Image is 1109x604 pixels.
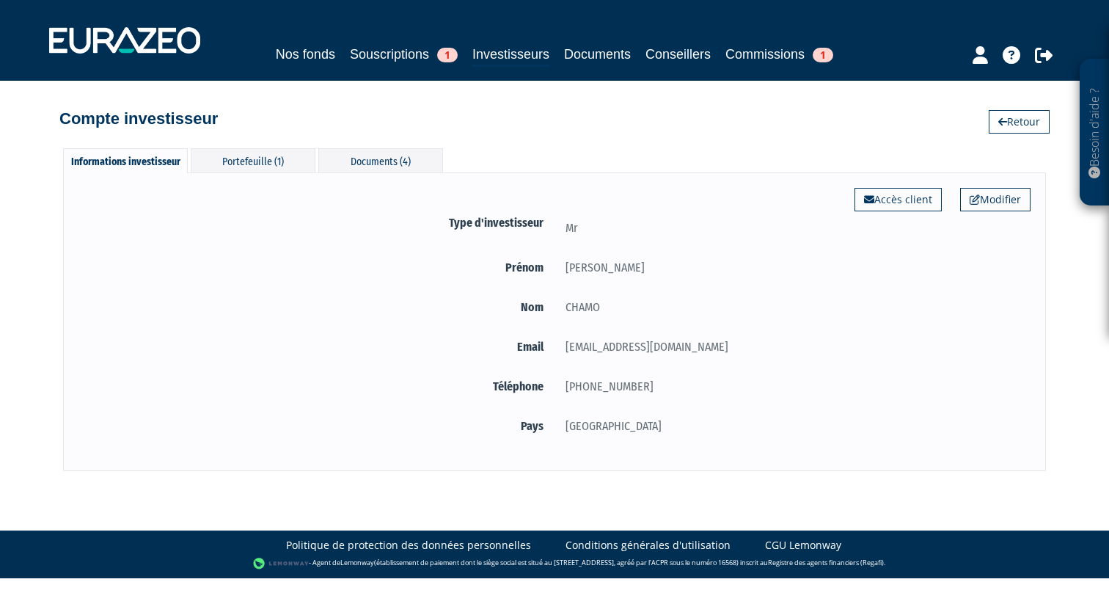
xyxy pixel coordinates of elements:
[854,188,942,211] a: Accès client
[554,417,1031,435] div: [GEOGRAPHIC_DATA]
[78,214,554,232] label: Type d'investisseur
[78,338,554,356] label: Email
[78,417,554,435] label: Pays
[554,298,1031,316] div: CHAMO
[725,44,833,65] a: Commissions1
[63,148,188,173] div: Informations investisseur
[276,44,335,65] a: Nos fonds
[566,538,731,553] a: Conditions générales d'utilisation
[813,48,833,62] span: 1
[1086,67,1103,199] p: Besoin d'aide ?
[437,48,458,62] span: 1
[253,556,310,571] img: logo-lemonway.png
[765,538,841,553] a: CGU Lemonway
[472,44,549,67] a: Investisseurs
[49,27,200,54] img: 1732889491-logotype_eurazeo_blanc_rvb.png
[554,258,1031,277] div: [PERSON_NAME]
[554,338,1031,356] div: [EMAIL_ADDRESS][DOMAIN_NAME]
[78,258,554,277] label: Prénom
[59,110,218,128] h4: Compte investisseur
[78,377,554,396] label: Téléphone
[768,558,884,568] a: Registre des agents financiers (Regafi)
[286,538,531,553] a: Politique de protection des données personnelles
[15,556,1094,571] div: - Agent de (établissement de paiement dont le siège social est situé au [STREET_ADDRESS], agréé p...
[318,148,443,172] div: Documents (4)
[340,558,374,568] a: Lemonway
[191,148,315,172] div: Portefeuille (1)
[645,44,711,65] a: Conseillers
[78,298,554,316] label: Nom
[554,219,1031,237] div: Mr
[989,110,1050,134] a: Retour
[960,188,1031,211] a: Modifier
[350,44,458,65] a: Souscriptions1
[554,377,1031,396] div: [PHONE_NUMBER]
[564,44,631,65] a: Documents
